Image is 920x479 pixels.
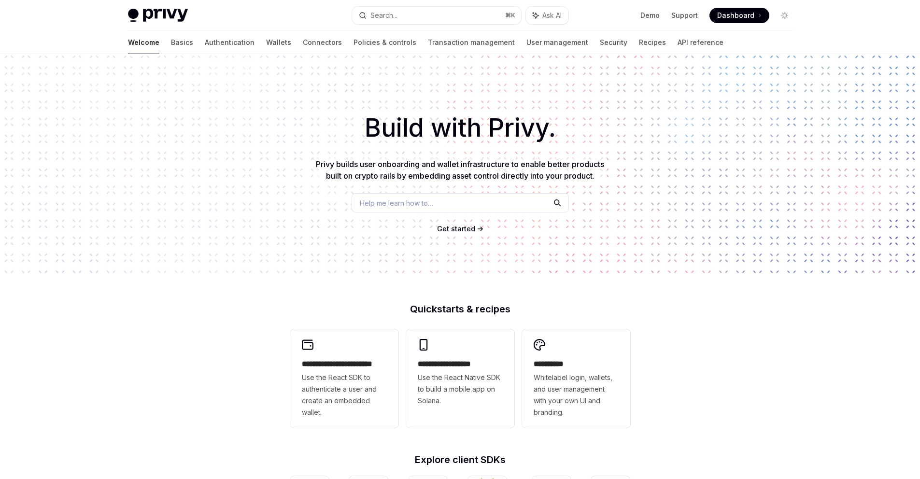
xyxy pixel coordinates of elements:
img: light logo [128,9,188,22]
div: Search... [370,10,397,21]
a: **** *****Whitelabel login, wallets, and user management with your own UI and branding. [522,329,630,428]
button: Toggle dark mode [777,8,793,23]
span: Use the React Native SDK to build a mobile app on Solana. [418,372,503,407]
button: Search...⌘K [352,7,521,24]
a: Connectors [303,31,342,54]
button: Ask AI [526,7,568,24]
a: Security [600,31,627,54]
span: Use the React SDK to authenticate a user and create an embedded wallet. [302,372,387,418]
a: Dashboard [709,8,769,23]
a: Transaction management [428,31,515,54]
a: Support [671,11,698,20]
span: Ask AI [542,11,562,20]
a: API reference [678,31,723,54]
a: Policies & controls [354,31,416,54]
span: Whitelabel login, wallets, and user management with your own UI and branding. [534,372,619,418]
h2: Quickstarts & recipes [290,304,630,314]
a: **** **** **** ***Use the React Native SDK to build a mobile app on Solana. [406,329,514,428]
span: ⌘ K [505,12,515,19]
span: Dashboard [717,11,754,20]
a: Basics [171,31,193,54]
h2: Explore client SDKs [290,455,630,465]
a: Get started [437,224,475,234]
span: Privy builds user onboarding and wallet infrastructure to enable better products built on crypto ... [316,159,604,181]
a: Wallets [266,31,291,54]
a: Recipes [639,31,666,54]
h1: Build with Privy. [15,109,905,147]
span: Help me learn how to… [360,198,433,208]
a: Authentication [205,31,255,54]
a: Welcome [128,31,159,54]
span: Get started [437,225,475,233]
a: User management [526,31,588,54]
a: Demo [640,11,660,20]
